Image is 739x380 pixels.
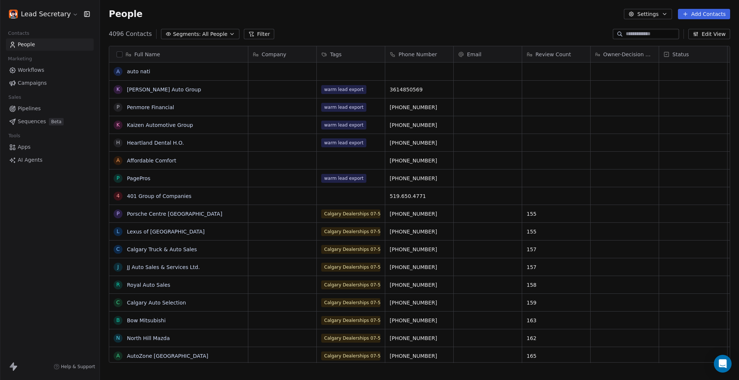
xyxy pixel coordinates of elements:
[390,263,449,271] span: [PHONE_NUMBER]
[467,51,481,58] span: Email
[116,299,120,306] div: C
[18,156,43,164] span: AI Agents
[321,174,366,183] span: warm lead export
[116,139,120,147] div: H
[321,121,366,130] span: warm lead export
[127,264,200,270] a: JJ Auto Sales & Services Ltd.
[117,174,120,182] div: P
[527,299,586,306] span: 159
[109,63,248,363] div: grid
[5,92,24,103] span: Sales
[127,193,191,199] a: 401 Group of Companies
[117,228,120,235] div: L
[321,245,380,254] span: Calgary Dealerships 07-5 500
[454,46,522,62] div: Email
[321,227,380,236] span: Calgary Dealerships 07-5 500
[127,140,184,146] a: Heartland Dental H.O.
[244,29,275,39] button: Filter
[714,355,732,373] div: Open Intercom Messenger
[116,121,120,129] div: K
[116,157,120,164] div: A
[127,317,166,323] a: Bow Mitsubishi
[18,143,31,151] span: Apps
[527,210,586,218] span: 155
[390,334,449,342] span: [PHONE_NUMBER]
[127,175,150,181] a: PagePros
[202,30,227,38] span: All People
[678,9,730,19] button: Add Contacts
[522,46,590,62] div: Review Count
[127,158,176,164] a: Affordable Comfort
[390,175,449,182] span: [PHONE_NUMBER]
[21,9,71,19] span: Lead Secretary
[672,51,689,58] span: Status
[390,139,449,147] span: [PHONE_NUMBER]
[390,192,449,200] span: 519.650.4771
[321,352,380,360] span: Calgary Dealerships 07-5 500
[624,9,672,19] button: Settings
[6,77,94,89] a: Campaigns
[127,229,205,235] a: Lexus of [GEOGRAPHIC_DATA]
[116,85,120,93] div: K
[6,64,94,76] a: Workflows
[6,115,94,128] a: SequencesBeta
[527,334,586,342] span: 162
[109,46,248,62] div: Full Name
[527,281,586,289] span: 158
[659,46,727,62] div: Status
[321,85,366,94] span: warm lead export
[390,281,449,289] span: [PHONE_NUMBER]
[116,68,120,75] div: a
[390,121,449,129] span: [PHONE_NUMBER]
[117,210,120,218] div: P
[109,9,142,20] span: People
[116,281,120,289] div: R
[390,317,449,324] span: [PHONE_NUMBER]
[9,10,18,19] img: icon%2001.png
[248,46,316,62] div: Company
[109,30,152,38] span: 4096 Contacts
[18,105,41,112] span: Pipelines
[127,211,222,217] a: Porsche Centre [GEOGRAPHIC_DATA]
[49,118,64,125] span: Beta
[390,104,449,111] span: [PHONE_NUMBER]
[6,102,94,115] a: Pipelines
[127,87,201,93] a: [PERSON_NAME] Auto Group
[18,118,46,125] span: Sequences
[321,316,380,325] span: Calgary Dealerships 07-5 500
[390,246,449,253] span: [PHONE_NUMBER]
[18,41,35,48] span: People
[173,30,201,38] span: Segments:
[61,364,95,370] span: Help & Support
[317,46,385,62] div: Tags
[321,334,380,343] span: Calgary Dealerships 07-5 500
[321,280,380,289] span: Calgary Dealerships 07-5 500
[262,51,286,58] span: Company
[321,298,380,307] span: Calgary Dealerships 07-5 500
[116,352,120,360] div: A
[6,38,94,51] a: People
[127,122,193,128] a: Kaizen Automotive Group
[603,51,654,58] span: Owner-Decision Maker
[127,353,208,359] a: AutoZone [GEOGRAPHIC_DATA]
[18,79,47,87] span: Campaigns
[127,104,174,110] a: Penmore Financial
[116,316,120,324] div: B
[535,51,571,58] span: Review Count
[9,8,79,20] button: Lead Secretary
[390,352,449,360] span: [PHONE_NUMBER]
[18,66,44,74] span: Workflows
[5,130,23,141] span: Tools
[527,246,586,253] span: 157
[330,51,342,58] span: Tags
[127,335,170,341] a: North Hill Mazda
[321,263,380,272] span: Calgary Dealerships 07-5 500
[527,317,586,324] span: 163
[6,141,94,153] a: Apps
[321,138,366,147] span: warm lead export
[385,46,453,62] div: Phone Number
[134,51,160,58] span: Full Name
[117,103,120,111] div: P
[127,300,186,306] a: Calgary Auto Selection
[117,192,120,200] div: 4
